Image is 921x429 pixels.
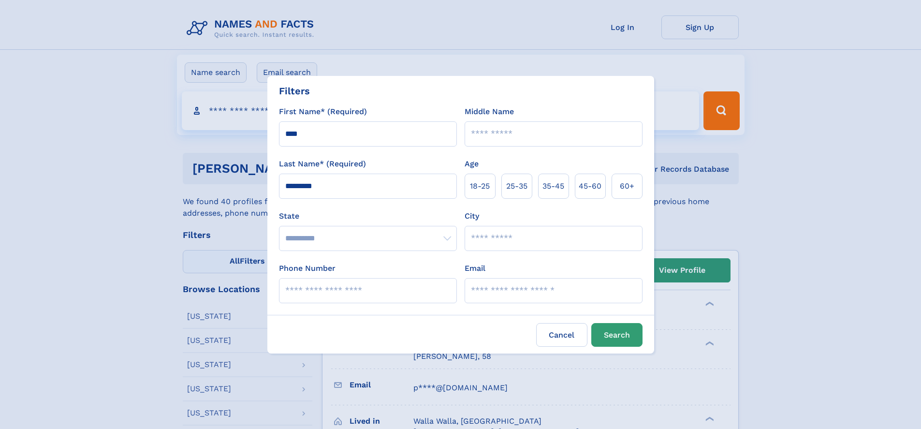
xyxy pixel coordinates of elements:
[465,210,479,222] label: City
[279,84,310,98] div: Filters
[279,158,366,170] label: Last Name* (Required)
[470,180,490,192] span: 18‑25
[279,106,367,118] label: First Name* (Required)
[465,158,479,170] label: Age
[542,180,564,192] span: 35‑45
[591,323,643,347] button: Search
[279,210,457,222] label: State
[579,180,601,192] span: 45‑60
[465,106,514,118] label: Middle Name
[465,263,485,274] label: Email
[536,323,587,347] label: Cancel
[279,263,336,274] label: Phone Number
[506,180,527,192] span: 25‑35
[620,180,634,192] span: 60+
